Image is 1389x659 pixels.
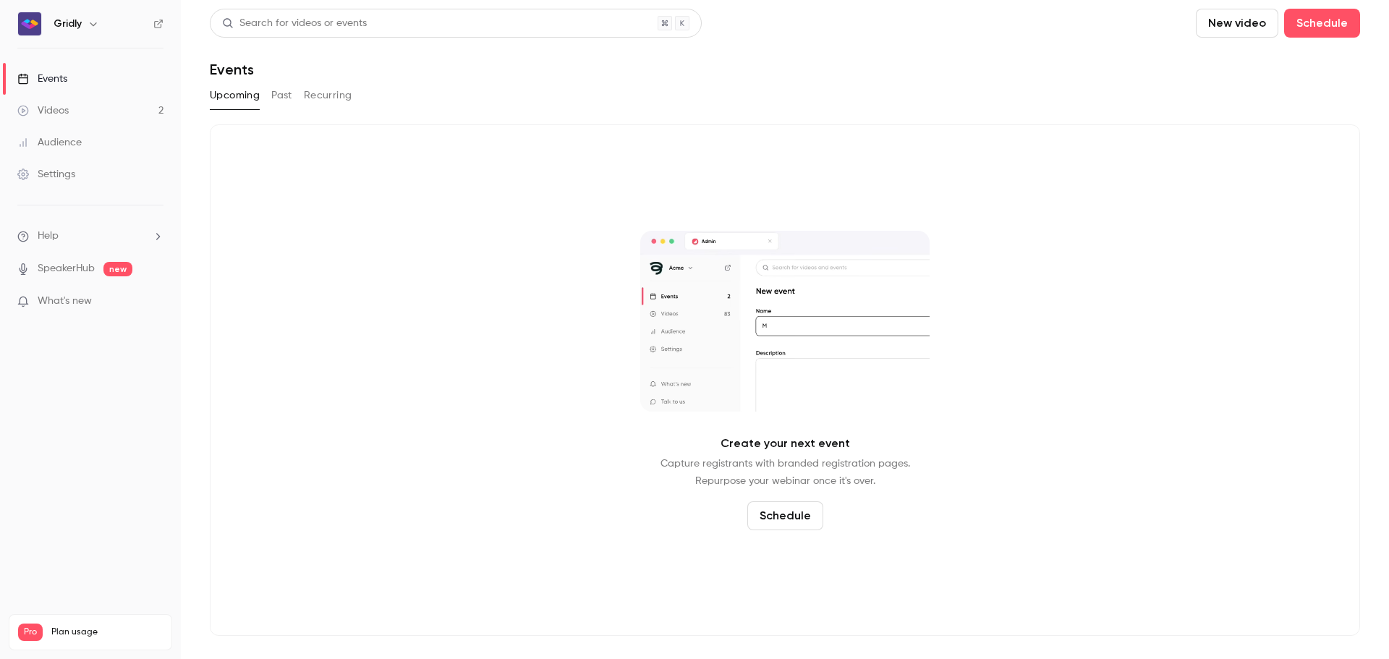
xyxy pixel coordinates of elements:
li: help-dropdown-opener [17,229,163,244]
button: Upcoming [210,84,260,107]
button: Schedule [747,501,823,530]
div: Events [17,72,67,86]
h6: Gridly [54,17,82,31]
p: Capture registrants with branded registration pages. Repurpose your webinar once it's over. [660,455,910,490]
span: new [103,262,132,276]
span: Pro [18,624,43,641]
span: Plan usage [51,626,163,638]
button: New video [1196,9,1278,38]
h1: Events [210,61,254,78]
div: Videos [17,103,69,118]
button: Past [271,84,292,107]
button: Schedule [1284,9,1360,38]
div: Search for videos or events [222,16,367,31]
iframe: Noticeable Trigger [146,295,163,308]
span: What's new [38,294,92,309]
img: Gridly [18,12,41,35]
div: Settings [17,167,75,182]
a: SpeakerHub [38,261,95,276]
div: Audience [17,135,82,150]
span: Help [38,229,59,244]
button: Recurring [304,84,352,107]
p: Create your next event [721,435,850,452]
